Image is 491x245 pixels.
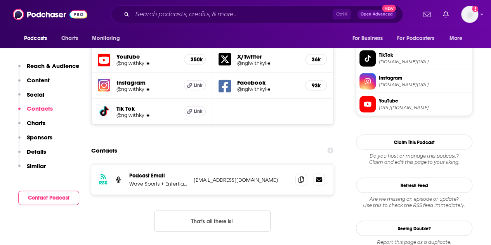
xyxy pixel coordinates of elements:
[18,162,46,177] button: Similar
[27,134,52,141] p: Sponsors
[237,52,299,60] h5: X/Twitter
[420,8,434,21] a: Show notifications dropdown
[359,50,469,66] a: TikTok[DOMAIN_NAME][URL]
[13,7,87,22] img: Podchaser - Follow, Share and Rate Podcasts
[352,33,383,44] span: For Business
[193,108,202,114] span: Link
[116,86,178,92] a: @nglwithkylie
[27,76,50,84] p: Content
[461,6,478,23] span: Logged in as jartea
[333,9,351,19] span: Ctrl K
[191,56,199,63] h5: 350k
[61,33,78,44] span: Charts
[129,172,187,179] p: Podcast Email
[359,73,469,89] a: Instagram[DOMAIN_NAME][URL]
[461,6,478,23] img: User Profile
[99,179,108,186] h3: RSS
[27,62,79,70] p: Reach & Audience
[356,196,472,208] div: Are we missing an episode or update? Use this to check the RSS feed immediately.
[382,5,396,12] span: New
[237,60,299,66] a: @nglwithkylie
[237,86,299,92] a: @nglwithkylie
[132,8,333,21] input: Search podcasts, credits, & more...
[361,12,393,16] span: Open Advanced
[18,134,52,148] button: Sponsors
[312,56,320,63] h5: 36k
[379,82,469,87] span: instagram.com/nglwithkylie
[27,119,45,127] p: Charts
[27,148,46,155] p: Details
[116,60,178,66] a: @nglwithkylie
[19,31,57,46] button: open menu
[472,6,478,12] svg: Add a profile image
[18,191,79,205] button: Contact Podcast
[356,177,472,193] button: Refresh Feed
[440,8,452,21] a: Show notifications dropdown
[359,96,469,112] a: YouTube[URL][DOMAIN_NAME]
[154,210,271,231] button: Nothing here.
[449,33,463,44] span: More
[379,74,469,81] span: Instagram
[56,31,83,46] a: Charts
[356,134,472,149] button: Claim This Podcast
[116,78,178,86] h5: Instagram
[392,31,446,46] button: open menu
[356,153,472,159] span: Do you host or manage this podcast?
[92,33,120,44] span: Monitoring
[461,6,478,23] button: Show profile menu
[111,5,403,23] div: Search podcasts, credits, & more...
[347,31,392,46] button: open menu
[237,78,299,86] h5: Facebook
[116,52,178,60] h5: Youtube
[18,76,50,91] button: Content
[356,153,472,165] div: Claim and edit this page to your liking.
[18,119,45,134] button: Charts
[91,143,117,158] h2: Contacts
[116,104,178,112] h5: Tik Tok
[356,239,472,245] div: Report this page as a duplicate.
[379,51,469,58] span: TikTok
[18,105,53,119] button: Contacts
[356,221,472,236] a: Seeing Double?
[18,91,44,105] button: Social
[444,31,472,46] button: open menu
[27,91,44,98] p: Social
[18,62,79,76] button: Reach & Audience
[116,112,178,118] a: @nglwithkylie
[27,105,53,112] p: Contacts
[379,97,469,104] span: YouTube
[194,176,289,183] p: [EMAIL_ADDRESS][DOMAIN_NAME]
[18,148,46,162] button: Details
[379,104,469,110] span: https://www.youtube.com/@nglwithkylie
[27,162,46,170] p: Similar
[397,33,434,44] span: For Podcasters
[312,82,320,89] h5: 93k
[184,106,206,116] a: Link
[357,10,396,19] button: Open AdvancedNew
[129,180,187,187] p: Wave Sports + Entertianment
[184,80,206,90] a: Link
[24,33,47,44] span: Podcasts
[379,59,469,64] span: tiktok.com/@nglwithkylie
[193,82,202,88] span: Link
[87,31,130,46] button: open menu
[98,79,110,91] img: iconImage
